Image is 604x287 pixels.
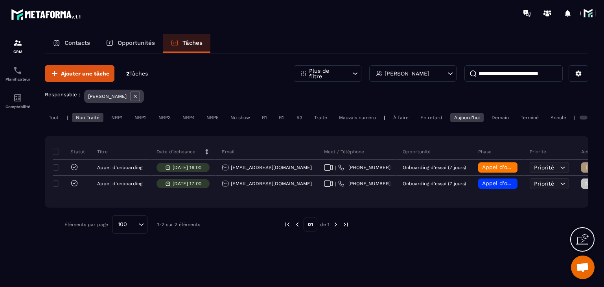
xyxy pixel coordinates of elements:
[309,68,344,79] p: Plus de filtre
[416,113,446,122] div: En retard
[2,105,33,109] p: Comptabilité
[342,221,349,228] img: next
[258,113,271,122] div: R1
[64,39,90,46] p: Contacts
[129,70,148,77] span: Tâches
[97,181,142,186] p: Appel d'onboarding
[97,149,108,155] p: Titre
[97,165,142,170] p: Appel d'onboarding
[98,34,163,53] a: Opportunités
[534,180,554,187] span: Priorité
[2,32,33,60] a: formationformationCRM
[482,164,561,170] span: Appel d’onboarding terminée
[488,113,513,122] div: Demain
[226,113,254,122] div: No show
[13,93,22,103] img: accountant
[163,34,210,53] a: Tâches
[11,7,82,21] img: logo
[115,220,130,229] span: 100
[384,115,385,120] p: |
[403,181,466,186] p: Onboarding d'essai (7 jours)
[310,113,331,122] div: Traité
[324,149,364,155] p: Meet / Téléphone
[284,221,291,228] img: prev
[131,113,151,122] div: NRP2
[45,92,80,98] p: Responsable :
[157,149,195,155] p: Date d’échéance
[385,71,429,76] p: [PERSON_NAME]
[130,220,136,229] input: Search for option
[581,149,596,155] p: Action
[389,113,412,122] div: À faire
[275,113,289,122] div: R2
[118,39,155,46] p: Opportunités
[173,165,201,170] p: [DATE] 16:00
[45,65,114,82] button: Ajouter une tâche
[155,113,175,122] div: NRP3
[547,113,570,122] div: Annulé
[320,221,330,228] p: de 1
[574,115,576,120] p: |
[157,222,200,227] p: 1-2 sur 2 éléments
[13,38,22,48] img: formation
[2,50,33,54] p: CRM
[335,113,380,122] div: Mauvais numéro
[293,113,306,122] div: R3
[2,60,33,87] a: schedulerschedulerPlanificateur
[517,113,543,122] div: Terminé
[571,256,595,279] div: Ouvrir le chat
[126,70,148,77] p: 2
[179,113,199,122] div: NRP4
[294,221,301,228] img: prev
[66,115,68,120] p: |
[45,113,63,122] div: Tout
[64,222,108,227] p: Éléments par page
[335,181,336,187] span: |
[335,165,336,171] span: |
[72,113,103,122] div: Non Traité
[182,39,203,46] p: Tâches
[338,164,390,171] a: [PHONE_NUMBER]
[2,77,33,81] p: Planificateur
[88,94,127,99] p: [PERSON_NAME]
[173,181,201,186] p: [DATE] 17:00
[482,180,556,186] span: Appel d’onboarding planifié
[304,217,317,232] p: 01
[45,34,98,53] a: Contacts
[13,66,22,75] img: scheduler
[55,149,85,155] p: Statut
[534,164,554,171] span: Priorité
[61,70,109,77] span: Ajouter une tâche
[403,149,431,155] p: Opportunité
[450,113,484,122] div: Aujourd'hui
[203,113,223,122] div: NRP5
[530,149,546,155] p: Priorité
[107,113,127,122] div: NRP1
[338,180,390,187] a: [PHONE_NUMBER]
[222,149,235,155] p: Email
[332,221,339,228] img: next
[2,87,33,115] a: accountantaccountantComptabilité
[112,215,147,234] div: Search for option
[403,165,466,170] p: Onboarding d'essai (7 jours)
[478,149,492,155] p: Phase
